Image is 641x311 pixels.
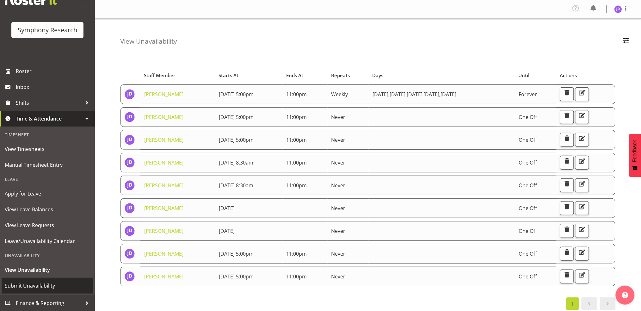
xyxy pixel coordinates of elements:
img: help-xxl-2.png [622,292,628,298]
button: Filter Employees [619,34,633,48]
button: Edit Unavailability [575,247,589,261]
div: Starts At [219,72,279,79]
div: Symphony Research [18,25,77,35]
button: Edit Unavailability [575,156,589,170]
span: View Unavailability [5,265,90,275]
a: Submit Unavailability [2,278,93,294]
span: [DATE] 5:00pm [219,91,254,98]
img: jennifer-donovan1879.jpg [125,89,135,99]
button: Edit Unavailability [575,201,589,215]
a: Manual Timesheet Entry [2,157,93,173]
div: Days [372,72,511,79]
span: [DATE] [219,227,235,234]
a: [PERSON_NAME] [144,159,183,166]
span: Manual Timesheet Entry [5,160,90,170]
span: [DATE] 8:30am [219,182,253,189]
img: jennifer-donovan1879.jpg [125,226,135,236]
div: Timesheet [2,128,93,141]
div: Repeats [331,72,365,79]
a: [PERSON_NAME] [144,205,183,212]
img: jennifer-donovan1879.jpg [125,180,135,190]
button: Delete Unavailability [560,110,574,124]
button: Delete Unavailability [560,201,574,215]
a: View Timesheets [2,141,93,157]
span: Submit Unavailability [5,281,90,290]
a: Apply for Leave [2,186,93,202]
a: [PERSON_NAME] [144,136,183,143]
span: Apply for Leave [5,189,90,198]
span: [DATE] [219,205,235,212]
span: [DATE] [441,91,457,98]
span: View Leave Requests [5,221,90,230]
button: Delete Unavailability [560,178,574,192]
button: Edit Unavailability [575,270,589,283]
div: Actions [560,72,612,79]
span: One Off [519,273,537,280]
span: , [405,91,407,98]
span: Forever [519,91,537,98]
span: One Off [519,136,537,143]
span: Never [331,227,346,234]
span: Shifts [16,98,82,108]
span: [DATE] [407,91,424,98]
div: Until [519,72,553,79]
button: Edit Unavailability [575,133,589,147]
span: Leave/Unavailability Calendar [5,236,90,246]
img: jennifer-donovan1879.jpg [614,5,622,13]
span: Never [331,273,346,280]
span: 11:00pm [287,273,307,280]
span: , [440,91,441,98]
button: Delete Unavailability [560,270,574,283]
img: jennifer-donovan1879.jpg [125,203,135,213]
div: Staff Member [144,72,211,79]
span: One Off [519,250,537,257]
a: [PERSON_NAME] [144,182,183,189]
span: Feedback [632,140,638,162]
span: Finance & Reporting [16,298,82,308]
span: Never [331,136,346,143]
button: Edit Unavailability [575,87,589,101]
span: 11:00pm [287,159,307,166]
span: View Timesheets [5,144,90,154]
h4: View Unavailability [120,38,177,45]
button: Delete Unavailability [560,133,574,147]
span: 11:00pm [287,114,307,121]
span: Never [331,205,346,212]
a: [PERSON_NAME] [144,91,183,98]
span: Time & Attendance [16,114,82,123]
img: jennifer-donovan1879.jpg [125,158,135,168]
span: [DATE] 5:00pm [219,250,254,257]
span: Never [331,250,346,257]
a: Leave/Unavailability Calendar [2,233,93,249]
span: [DATE] [424,91,441,98]
img: jennifer-donovan1879.jpg [125,112,135,122]
span: , [388,91,390,98]
button: Delete Unavailability [560,224,574,238]
span: One Off [519,227,537,234]
button: Delete Unavailability [560,156,574,170]
button: Edit Unavailability [575,110,589,124]
span: [DATE] 5:00pm [219,136,254,143]
span: [DATE] 5:00pm [219,114,254,121]
a: View Leave Balances [2,202,93,217]
button: Delete Unavailability [560,247,574,261]
img: jennifer-donovan1879.jpg [125,135,135,145]
span: Never [331,182,346,189]
div: Ends At [286,72,324,79]
a: View Leave Requests [2,217,93,233]
a: View Unavailability [2,262,93,278]
span: Roster [16,66,92,76]
span: [DATE] 5:00pm [219,273,254,280]
span: , [422,91,424,98]
span: [DATE] [373,91,390,98]
button: Edit Unavailability [575,224,589,238]
a: [PERSON_NAME] [144,273,183,280]
div: Leave [2,173,93,186]
button: Edit Unavailability [575,178,589,192]
span: 11:00pm [287,182,307,189]
span: Never [331,159,346,166]
a: [PERSON_NAME] [144,114,183,121]
div: Unavailability [2,249,93,262]
img: jennifer-donovan1879.jpg [125,249,135,259]
a: [PERSON_NAME] [144,227,183,234]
